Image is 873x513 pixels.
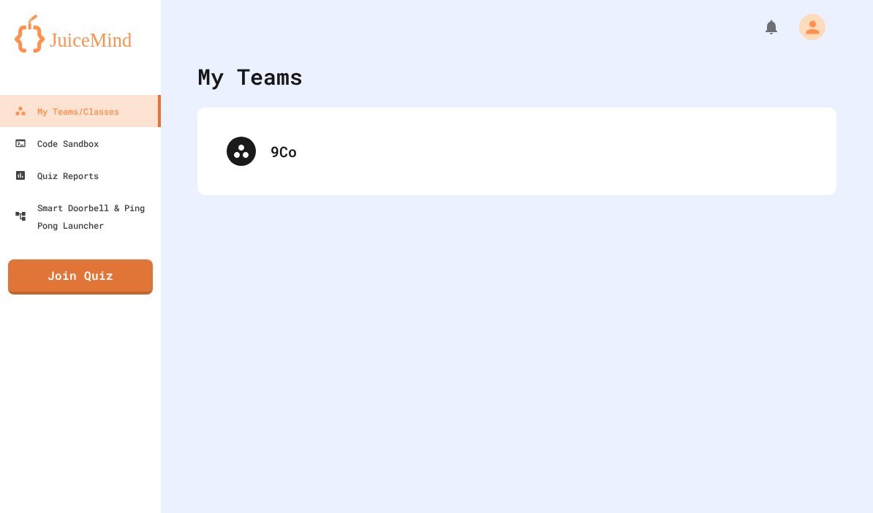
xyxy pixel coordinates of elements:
div: Quiz Reports [15,167,99,184]
img: logo-orange.svg [15,15,146,53]
div: 9Co [212,122,822,180]
div: My Teams [197,60,303,93]
a: Join Quiz [8,259,153,294]
div: My Teams/Classes [15,102,119,120]
iframe: chat widget [790,434,861,501]
div: My Notifications [736,15,784,39]
div: My Account [784,10,829,44]
div: 9Co [271,140,807,162]
div: Smart Doorbell & Ping Pong Launcher [15,199,155,234]
div: Code Sandbox [15,134,99,152]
